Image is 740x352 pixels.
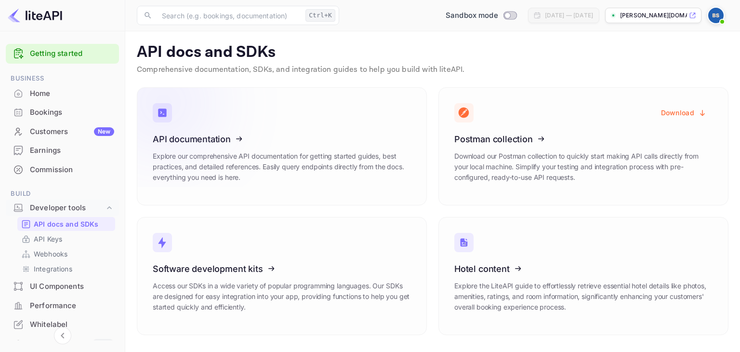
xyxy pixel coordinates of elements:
[94,127,114,136] div: New
[6,122,119,140] a: CustomersNew
[30,48,114,59] a: Getting started
[153,264,411,274] h3: Software development kits
[30,126,114,137] div: Customers
[6,315,119,333] a: Whitelabel
[34,234,62,244] p: API Keys
[153,281,411,312] p: Access our SDKs in a wide variety of popular programming languages. Our SDKs are designed for eas...
[30,107,114,118] div: Bookings
[137,64,728,76] p: Comprehensive documentation, SDKs, and integration guides to help you build with liteAPI.
[6,103,119,121] a: Bookings
[6,277,119,296] div: UI Components
[6,84,119,103] div: Home
[6,200,119,217] div: Developer tools
[17,232,115,246] div: API Keys
[137,87,427,205] a: API documentationExplore our comprehensive API documentation for getting started guides, best pra...
[6,161,119,179] div: Commission
[30,145,114,156] div: Earnings
[156,6,302,25] input: Search (e.g. bookings, documentation)
[6,122,119,141] div: CustomersNew
[6,161,119,178] a: Commission
[17,217,115,231] div: API docs and SDKs
[30,164,114,176] div: Commission
[34,219,99,229] p: API docs and SDKs
[6,73,119,84] span: Business
[30,319,114,330] div: Whitelabel
[545,11,593,20] div: [DATE] — [DATE]
[137,217,427,335] a: Software development kitsAccess our SDKs in a wide variety of popular programming languages. Our ...
[34,264,72,274] p: Integrations
[446,10,498,21] span: Sandbox mode
[30,88,114,99] div: Home
[30,300,114,311] div: Performance
[305,9,335,22] div: Ctrl+K
[454,281,713,312] p: Explore the LiteAPI guide to effortlessly retrieve essential hotel details like photos, amenities...
[21,234,111,244] a: API Keys
[54,327,71,344] button: Collapse navigation
[6,103,119,122] div: Bookings
[17,262,115,276] div: Integrations
[6,315,119,334] div: Whitelabel
[438,217,728,335] a: Hotel contentExplore the LiteAPI guide to effortlessly retrieve essential hotel details like phot...
[137,43,728,62] p: API docs and SDKs
[442,10,520,21] div: Switch to Production mode
[21,219,111,229] a: API docs and SDKs
[454,151,713,183] p: Download our Postman collection to quickly start making API calls directly from your local machin...
[454,264,713,274] h3: Hotel content
[6,141,119,159] a: Earnings
[620,11,687,20] p: [PERSON_NAME][DOMAIN_NAME]...
[454,134,713,144] h3: Postman collection
[6,141,119,160] div: Earnings
[708,8,724,23] img: Brian Savidge
[6,44,119,64] div: Getting started
[30,203,105,214] div: Developer tools
[6,189,119,199] span: Build
[6,277,119,295] a: UI Components
[34,249,67,259] p: Webhooks
[655,103,713,122] button: Download
[21,264,111,274] a: Integrations
[6,84,119,102] a: Home
[17,247,115,261] div: Webhooks
[6,297,119,314] a: Performance
[21,249,111,259] a: Webhooks
[30,281,114,292] div: UI Components
[8,8,62,23] img: LiteAPI logo
[6,297,119,315] div: Performance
